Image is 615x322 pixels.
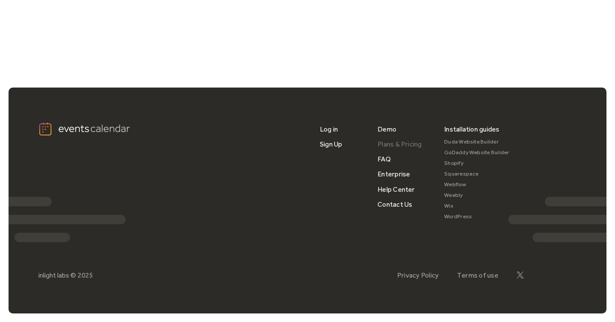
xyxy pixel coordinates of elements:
[38,271,76,279] div: inlight labs ©
[444,169,510,179] a: Squarespace
[444,179,510,190] a: Webflow
[444,137,510,147] a: Duda Website Builder
[320,137,343,152] a: Sign Up
[320,122,338,137] a: Log in
[444,211,510,222] a: WordPress
[378,152,391,167] a: FAQ
[444,122,500,137] div: Installation guides
[78,271,93,279] div: 2025
[378,122,396,137] a: Demo
[378,182,415,197] a: Help Center
[378,167,410,181] a: Enterprise
[397,271,439,279] a: Privacy Policy
[378,137,422,152] a: Plans & Pricing
[444,190,510,201] a: Weebly
[457,271,498,279] a: Terms of use
[444,201,510,211] a: Wix
[444,147,510,158] a: GoDaddy Website Builder
[444,158,510,169] a: Shopify
[378,197,412,212] a: Contact Us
